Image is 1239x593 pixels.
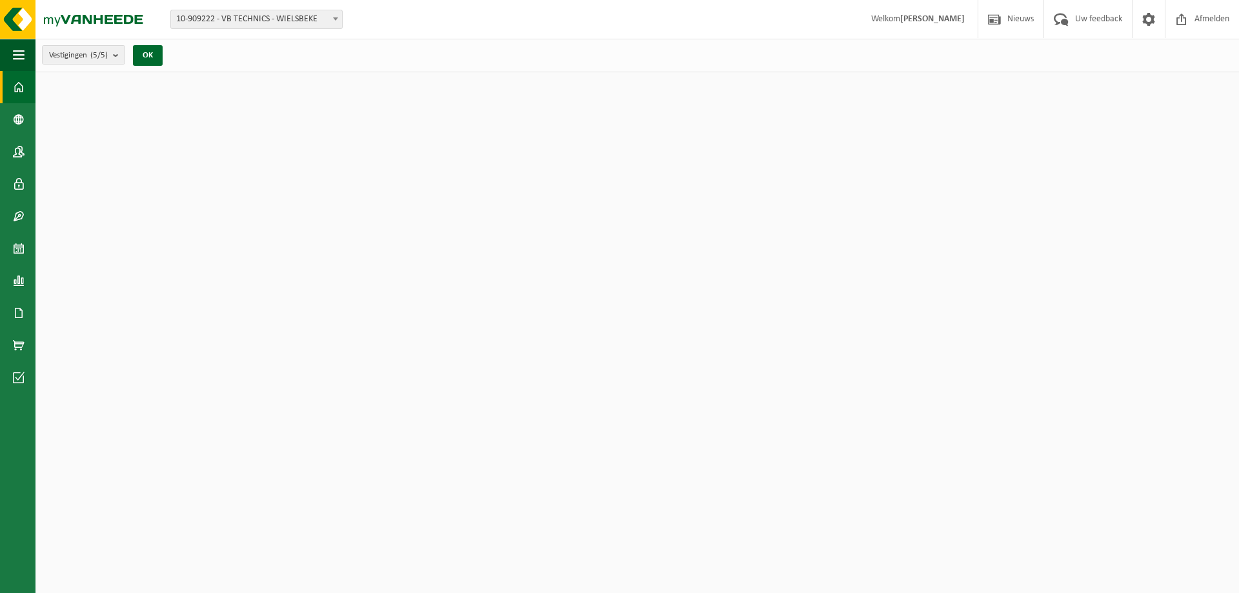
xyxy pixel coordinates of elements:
[42,45,125,65] button: Vestigingen(5/5)
[90,51,108,59] count: (5/5)
[49,46,108,65] span: Vestigingen
[133,45,163,66] button: OK
[170,10,343,29] span: 10-909222 - VB TECHNICS - WIELSBEKE
[171,10,342,28] span: 10-909222 - VB TECHNICS - WIELSBEKE
[900,14,965,24] strong: [PERSON_NAME]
